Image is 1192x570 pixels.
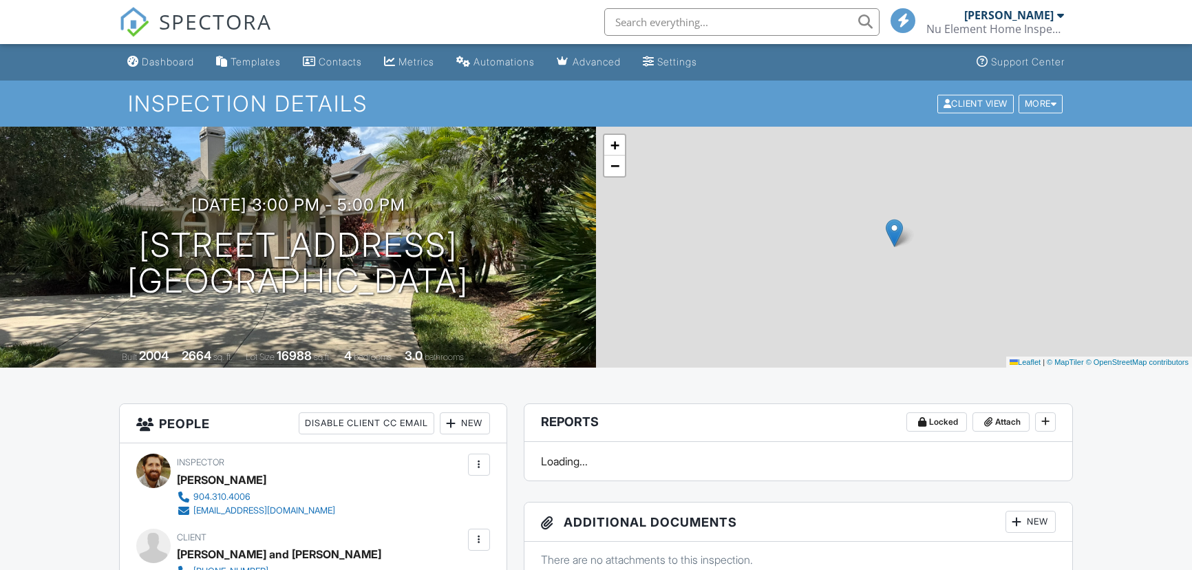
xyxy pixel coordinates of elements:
[297,50,368,75] a: Contacts
[991,56,1065,67] div: Support Center
[886,219,903,247] img: Marker
[964,8,1054,22] div: [PERSON_NAME]
[657,56,697,67] div: Settings
[573,56,621,67] div: Advanced
[177,469,266,490] div: [PERSON_NAME]
[142,56,194,67] div: Dashboard
[246,352,275,362] span: Lot Size
[1005,511,1056,533] div: New
[277,348,312,363] div: 16988
[637,50,703,75] a: Settings
[177,490,335,504] a: 904.310.4006
[610,157,619,174] span: −
[1086,358,1189,366] a: © OpenStreetMap contributors
[231,56,281,67] div: Templates
[541,552,1056,567] p: There are no attachments to this inspection.
[299,412,434,434] div: Disable Client CC Email
[213,352,233,362] span: sq. ft.
[1010,358,1041,366] a: Leaflet
[193,492,251,503] div: 904.310.4006
[936,98,1017,108] a: Client View
[354,352,392,362] span: bedrooms
[1019,94,1063,113] div: More
[159,7,272,36] span: SPECTORA
[551,50,626,75] a: Advanced
[119,7,149,37] img: The Best Home Inspection Software - Spectora
[344,348,352,363] div: 4
[177,457,224,467] span: Inspector
[319,56,362,67] div: Contacts
[610,136,619,154] span: +
[425,352,464,362] span: bathrooms
[937,94,1014,113] div: Client View
[122,352,137,362] span: Built
[604,8,880,36] input: Search everything...
[193,505,335,516] div: [EMAIL_ADDRESS][DOMAIN_NAME]
[971,50,1070,75] a: Support Center
[926,22,1064,36] div: Nu Element Home Inspection, LLC
[177,532,206,542] span: Client
[451,50,540,75] a: Automations (Basic)
[604,135,625,156] a: Zoom in
[139,348,169,363] div: 2004
[211,50,286,75] a: Templates
[1047,358,1084,366] a: © MapTiler
[379,50,440,75] a: Metrics
[314,352,331,362] span: sq.ft.
[405,348,423,363] div: 3.0
[119,19,272,47] a: SPECTORA
[120,404,506,443] h3: People
[122,50,200,75] a: Dashboard
[524,503,1072,542] h3: Additional Documents
[440,412,490,434] div: New
[182,348,211,363] div: 2664
[604,156,625,176] a: Zoom out
[177,544,381,564] div: [PERSON_NAME] and [PERSON_NAME]
[473,56,535,67] div: Automations
[1043,358,1045,366] span: |
[398,56,434,67] div: Metrics
[128,92,1064,116] h1: Inspection Details
[191,196,405,214] h3: [DATE] 3:00 pm - 5:00 pm
[127,227,469,300] h1: [STREET_ADDRESS] [GEOGRAPHIC_DATA]
[177,504,335,518] a: [EMAIL_ADDRESS][DOMAIN_NAME]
